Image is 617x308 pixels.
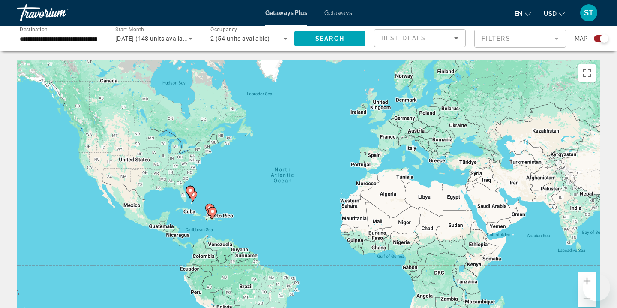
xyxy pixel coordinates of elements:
button: Change language [515,7,531,20]
mat-select: Sort by [381,33,458,43]
button: Change currency [544,7,565,20]
iframe: Button to launch messaging window [583,274,610,301]
a: Getaways [324,9,352,16]
span: [DATE] (148 units available) [115,35,193,42]
button: User Menu [578,4,600,22]
span: ST [584,9,593,17]
a: Getaways Plus [265,9,307,16]
button: Filter [474,29,566,48]
button: Zoom out [578,290,596,307]
button: Search [294,31,365,46]
a: Travorium [17,2,103,24]
span: Search [315,35,344,42]
span: Map [575,33,587,45]
span: Best Deals [381,35,426,42]
span: Destination [20,26,48,32]
span: USD [544,10,557,17]
span: en [515,10,523,17]
span: Start Month [115,27,144,33]
span: Occupancy [210,27,237,33]
button: Toggle fullscreen view [578,64,596,82]
button: Zoom in [578,272,596,290]
span: 2 (54 units available) [210,35,270,42]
